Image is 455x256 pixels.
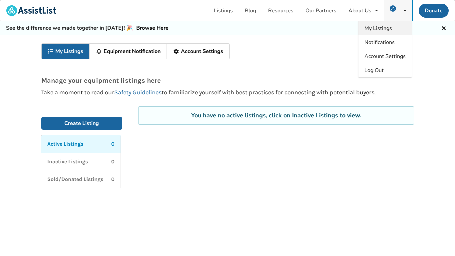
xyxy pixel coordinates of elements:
[167,44,229,59] a: Account Settings
[41,117,123,130] a: Create Listing
[364,53,406,60] span: Account Settings
[111,158,115,166] p: 0
[41,89,414,96] p: Take a moment to read our to familiarize yourself with best practices for connecting with potenti...
[364,67,384,74] span: Log Out
[390,5,396,12] img: user icon
[42,44,90,59] a: My Listings
[262,0,299,21] a: Resources
[47,158,88,166] p: Inactive Listings
[47,140,83,148] p: Active Listings
[90,44,167,59] a: Equipment Notification
[364,25,392,32] span: My Listings
[239,0,262,21] a: Blog
[348,8,371,13] div: About Us
[41,77,414,84] p: Manage your equipment listings here
[6,25,169,32] h5: See the difference we made together in [DATE]! 🎉
[146,112,406,119] div: You have no active listings, click on Inactive Listings to view.
[208,0,239,21] a: Listings
[111,140,115,148] p: 0
[6,5,56,16] img: assistlist-logo
[111,176,115,183] p: 0
[47,176,103,183] p: Sold/Donated Listings
[299,0,342,21] a: Our Partners
[364,39,395,46] span: Notifications
[419,4,449,18] a: Donate
[136,24,169,32] a: Browse Here
[114,89,162,96] a: Safety Guidelines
